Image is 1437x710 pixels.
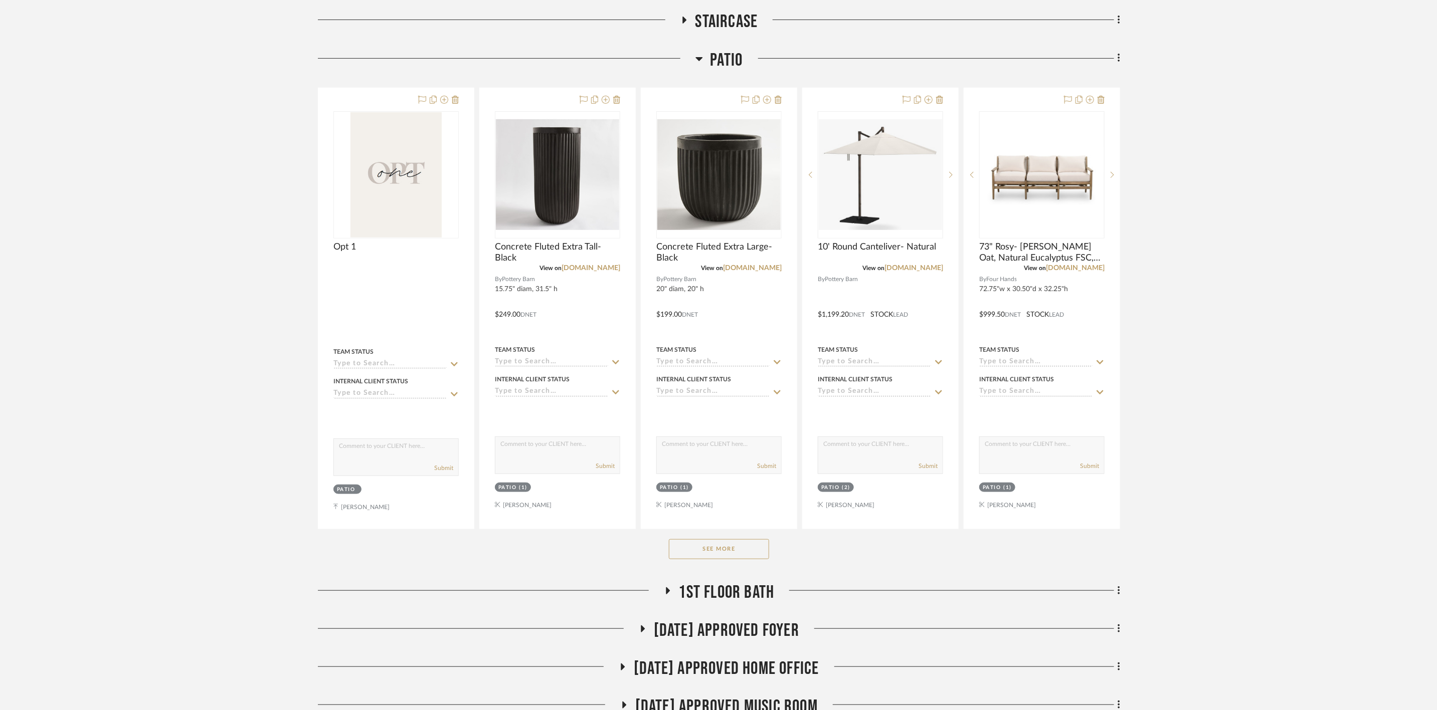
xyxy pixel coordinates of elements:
[821,484,840,492] div: Patio
[596,461,615,470] button: Submit
[979,345,1019,354] div: Team Status
[979,387,1093,397] input: Type to Search…
[495,345,535,354] div: Team Status
[656,242,782,264] span: Concrete Fluted Extra Large-Black
[983,484,1001,492] div: Patio
[819,119,942,230] img: 10' Round Canteliver- Natural
[723,265,782,272] a: [DOMAIN_NAME]
[862,265,884,271] span: View on
[496,119,619,230] img: Concrete Fluted Extra Tall- Black
[562,265,620,272] a: [DOMAIN_NAME]
[681,484,689,492] div: (1)
[679,582,775,603] span: 1st floor bath
[495,358,608,367] input: Type to Search…
[634,658,819,679] span: [DATE] Approved Home Office
[1024,265,1046,271] span: View on
[825,275,858,284] span: Pottery Barn
[333,360,447,369] input: Type to Search…
[980,112,1104,238] div: 0
[979,275,986,284] span: By
[502,275,535,284] span: Pottery Barn
[333,347,374,356] div: Team Status
[818,242,936,253] span: 10' Round Canteliver- Natural
[818,387,931,397] input: Type to Search…
[818,112,943,238] div: 0
[495,387,608,397] input: Type to Search…
[495,275,502,284] span: By
[818,375,892,384] div: Internal Client Status
[337,486,355,494] div: Patio
[669,539,769,559] button: See More
[540,265,562,271] span: View on
[884,265,943,272] a: [DOMAIN_NAME]
[818,345,858,354] div: Team Status
[519,484,528,492] div: (1)
[656,387,770,397] input: Type to Search…
[663,275,696,284] span: Pottery Barn
[818,275,825,284] span: By
[656,358,770,367] input: Type to Search…
[1004,484,1012,492] div: (1)
[701,265,723,271] span: View on
[979,375,1054,384] div: Internal Client Status
[350,112,442,238] img: Opt 1
[656,275,663,284] span: By
[979,242,1105,264] span: 73" Rosy- [PERSON_NAME] Oat, Natural Eucalyptus FSC, Natural Rope
[710,50,743,71] span: Patio
[333,242,356,253] span: Opt 1
[498,484,517,492] div: Patio
[1080,461,1099,470] button: Submit
[495,375,570,384] div: Internal Client Status
[656,375,731,384] div: Internal Client Status
[434,463,453,472] button: Submit
[757,461,776,470] button: Submit
[495,242,620,264] span: Concrete Fluted Extra Tall- Black
[333,377,408,386] div: Internal Client Status
[979,358,1093,367] input: Type to Search…
[657,119,781,230] img: Concrete Fluted Extra Large-Black
[980,113,1104,236] img: 73" Rosy- Lakin Oat, Natural Eucalyptus FSC, Natural Rope
[695,11,758,33] span: Staircase
[654,620,799,641] span: [DATE] Approved Foyer
[919,461,938,470] button: Submit
[660,484,678,492] div: Patio
[656,345,696,354] div: Team Status
[842,484,851,492] div: (2)
[1046,265,1105,272] a: [DOMAIN_NAME]
[333,389,447,399] input: Type to Search…
[818,358,931,367] input: Type to Search…
[986,275,1017,284] span: Four Hands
